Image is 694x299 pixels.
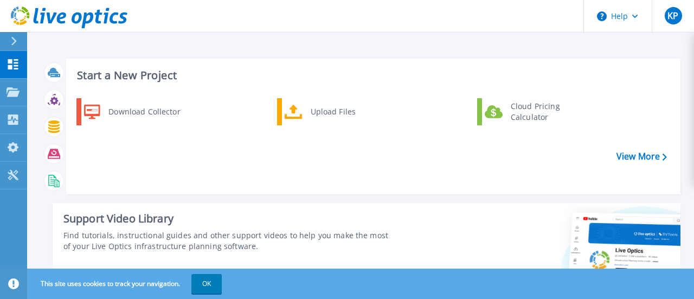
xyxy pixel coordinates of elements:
div: Cloud Pricing Calculator [505,101,586,123]
div: Upload Files [305,101,385,123]
span: This site uses cookies to track your navigation. [30,274,222,294]
div: Download Collector [103,101,185,123]
a: Cloud Pricing Calculator [477,98,588,125]
a: Download Collector [76,98,188,125]
h3: Start a New Project [77,69,666,81]
span: KP [667,11,678,20]
div: Support Video Library [63,212,390,226]
a: View More [616,151,667,162]
button: OK [191,274,222,294]
div: Find tutorials, instructional guides and other support videos to help you make the most of your L... [63,230,390,252]
a: Upload Files [277,98,388,125]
